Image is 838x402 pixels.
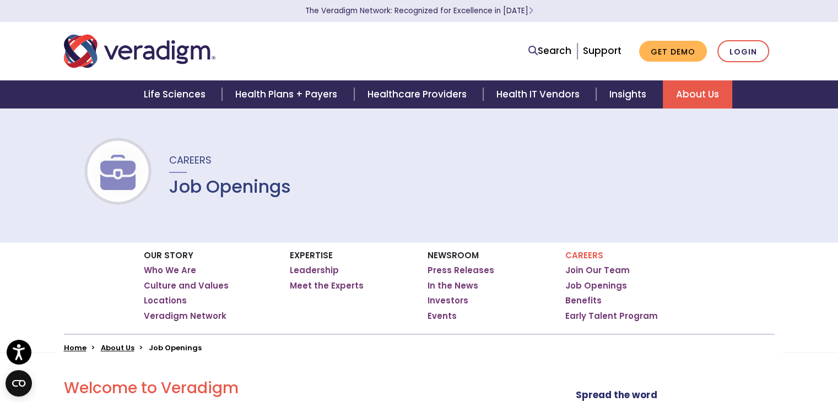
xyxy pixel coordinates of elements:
[169,176,291,197] h1: Job Openings
[663,80,732,108] a: About Us
[305,6,533,16] a: The Veradigm Network: Recognized for Excellence in [DATE]Learn More
[354,80,483,108] a: Healthcare Providers
[428,311,457,322] a: Events
[528,6,533,16] span: Learn More
[144,280,229,291] a: Culture and Values
[639,41,707,62] a: Get Demo
[596,80,663,108] a: Insights
[64,33,215,69] img: Veradigm logo
[64,343,86,353] a: Home
[290,265,339,276] a: Leadership
[583,44,621,57] a: Support
[64,379,514,398] h2: Welcome to Veradigm
[290,280,364,291] a: Meet the Experts
[131,80,222,108] a: Life Sciences
[6,370,32,396] button: Open CMP widget
[565,265,630,276] a: Join Our Team
[717,40,769,63] a: Login
[144,265,196,276] a: Who We Are
[428,295,468,306] a: Investors
[565,280,627,291] a: Job Openings
[428,265,494,276] a: Press Releases
[565,295,602,306] a: Benefits
[576,388,657,401] strong: Spread the word
[565,311,658,322] a: Early Talent Program
[169,153,212,167] span: Careers
[144,295,187,306] a: Locations
[144,311,226,322] a: Veradigm Network
[528,44,571,58] a: Search
[483,80,596,108] a: Health IT Vendors
[101,343,134,353] a: About Us
[222,80,354,108] a: Health Plans + Payers
[428,280,478,291] a: In the News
